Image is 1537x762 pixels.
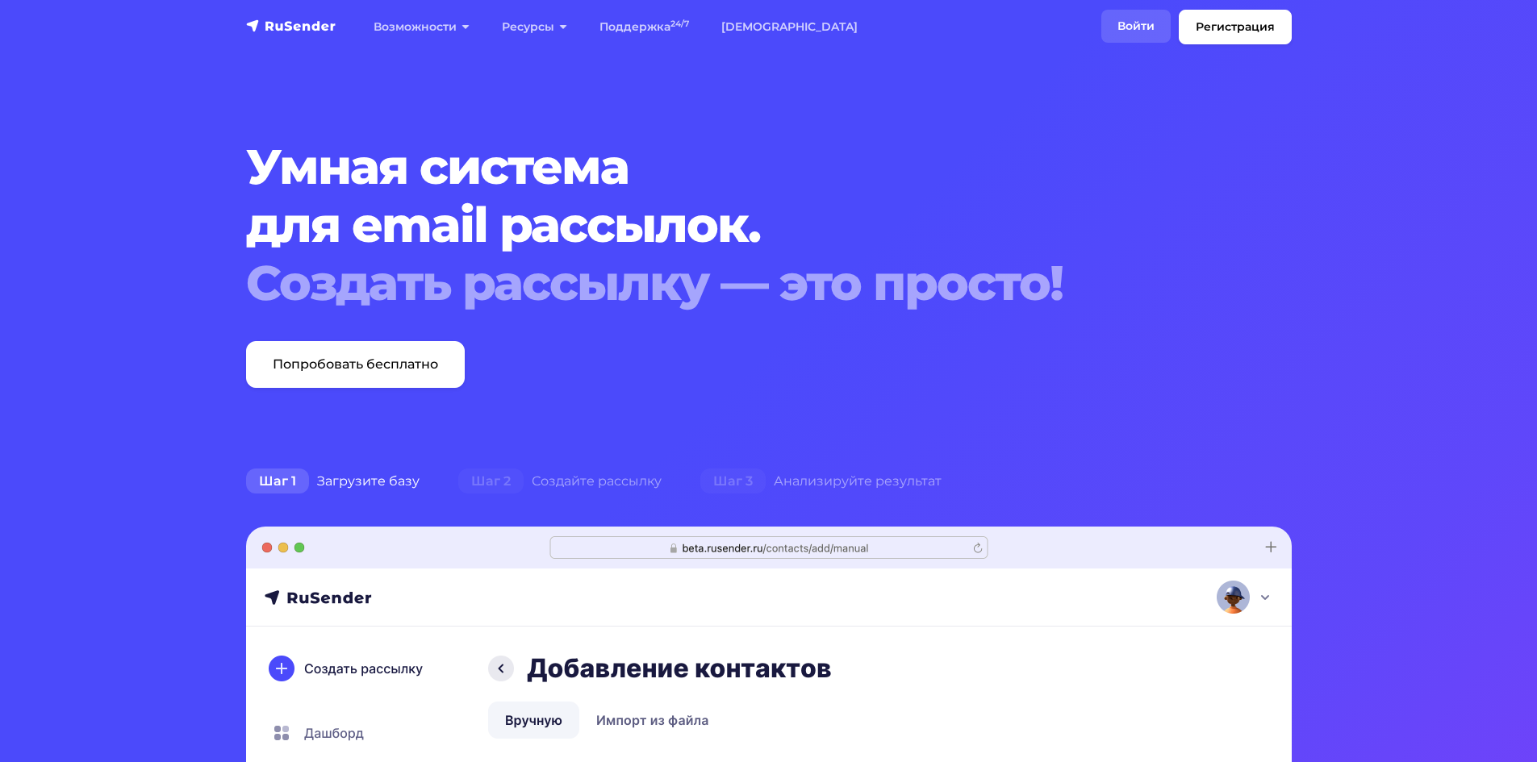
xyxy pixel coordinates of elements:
[670,19,689,29] sup: 24/7
[357,10,486,44] a: Возможности
[1179,10,1292,44] a: Регистрация
[681,465,961,498] div: Анализируйте результат
[583,10,705,44] a: Поддержка24/7
[486,10,583,44] a: Ресурсы
[458,468,524,494] span: Шаг 2
[246,254,1203,312] div: Создать рассылку — это просто!
[439,465,681,498] div: Создайте рассылку
[246,138,1203,312] h1: Умная система для email рассылок.
[246,468,309,494] span: Шаг 1
[246,18,336,34] img: RuSender
[705,10,874,44] a: [DEMOGRAPHIC_DATA]
[1101,10,1171,43] a: Войти
[700,468,766,494] span: Шаг 3
[227,465,439,498] div: Загрузите базу
[246,341,465,388] a: Попробовать бесплатно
